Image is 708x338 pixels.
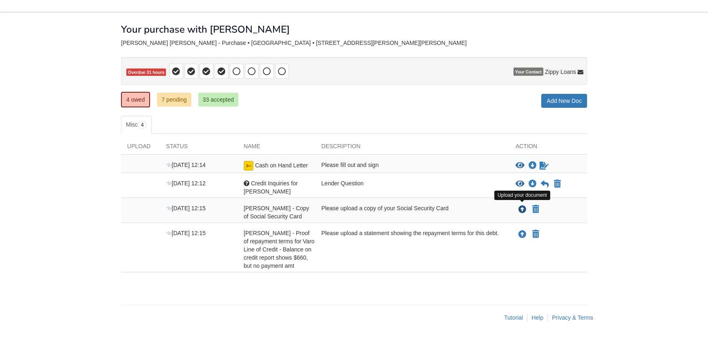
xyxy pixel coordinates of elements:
[531,205,540,214] button: Declare LeeShawn Porrata Jackson - Copy of Social Security Card not applicable
[166,180,206,187] span: [DATE] 12:12
[531,314,543,321] a: Help
[126,69,166,76] span: Overdue 31 hours
[515,162,524,170] button: View Cash on Hand Letter
[494,191,550,200] div: Upload your document
[244,230,314,269] span: [PERSON_NAME] - Proof of repayment terms for Varo Line of Credit - Balance on credit report shows...
[315,204,509,220] div: Please upload a copy of your Social Security Card
[121,116,152,134] a: Misc
[244,205,309,220] span: [PERSON_NAME] - Copy of Social Security Card
[504,314,523,321] a: Tutorial
[315,142,509,154] div: Description
[244,180,298,195] span: Credit Inquiries for [PERSON_NAME]
[515,180,524,188] button: View Credit Inquiries for LeeShawn
[315,161,509,171] div: Please fill out and sign
[138,121,147,129] span: 4
[529,181,537,187] a: Download Credit Inquiries for LeeShawn
[531,229,540,239] button: Declare LeeShawn Porrata Jackson - Proof of repayment terms for Varo Line of Credit - Balance on ...
[166,162,206,168] span: [DATE] 12:14
[541,94,587,108] a: Add New Doc
[513,68,543,76] span: Your Contact
[198,93,238,107] a: 33 accepted
[518,229,527,240] button: Upload LeeShawn Porrata Jackson - Proof of repayment terms for Varo Line of Credit - Balance on c...
[545,68,576,76] span: Zippy Loans
[509,142,587,154] div: Action
[529,162,537,169] a: Download Cash on Hand Letter
[160,142,237,154] div: Status
[315,179,509,196] div: Lender Question
[121,24,290,35] h1: Your purchase with [PERSON_NAME]
[166,205,206,211] span: [DATE] 12:15
[237,142,315,154] div: Name
[121,92,150,107] a: 4 owed
[166,230,206,236] span: [DATE] 12:15
[255,162,308,169] span: Cash on Hand Letter
[518,204,527,215] button: Upload LeeShawn Porrata Jackson - Copy of Social Security Card
[157,93,191,107] a: 7 pending
[553,179,562,189] button: Declare Credit Inquiries for LeeShawn not applicable
[539,161,549,171] a: Sign Form
[552,314,593,321] a: Privacy & Terms
[121,142,160,154] div: Upload
[244,161,253,171] img: Ready for you to esign
[121,40,587,47] div: [PERSON_NAME] [PERSON_NAME] - Purchase • [GEOGRAPHIC_DATA] • [STREET_ADDRESS][PERSON_NAME][PERSON...
[315,229,509,270] div: Please upload a statement showing the repayment terms for this debt.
